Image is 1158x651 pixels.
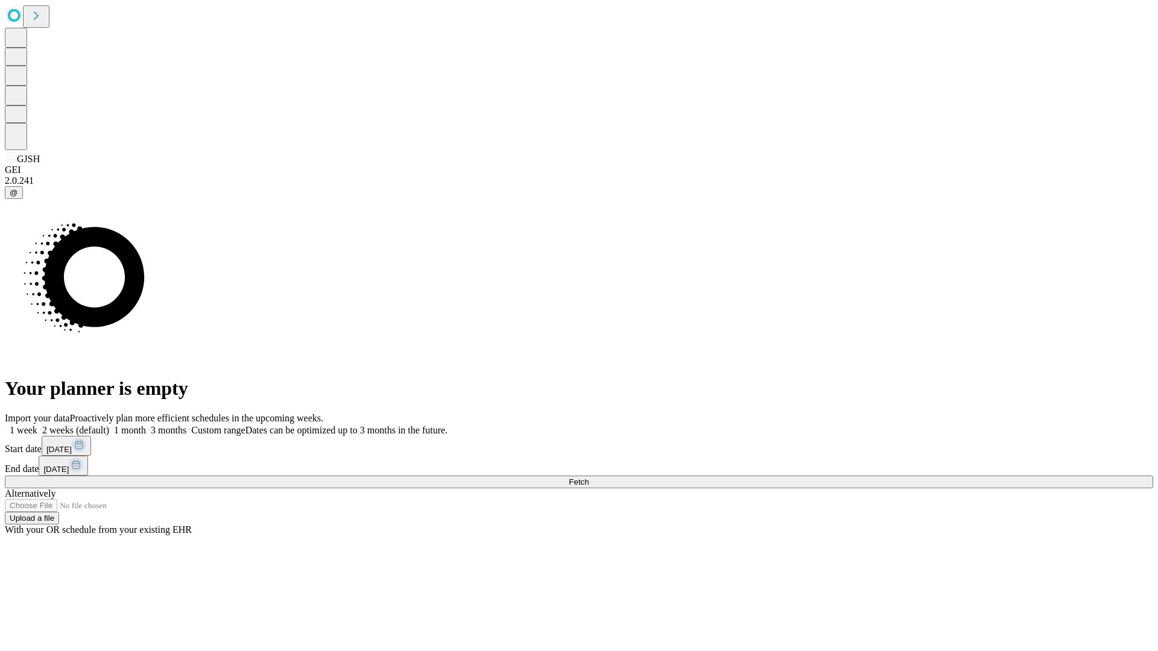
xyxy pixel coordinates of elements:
div: 2.0.241 [5,175,1153,186]
span: Dates can be optimized up to 3 months in the future. [245,425,448,435]
span: Proactively plan more efficient schedules in the upcoming weeks. [70,413,323,423]
button: [DATE] [42,436,91,456]
h1: Your planner is empty [5,377,1153,400]
span: 1 month [114,425,146,435]
span: @ [10,188,18,197]
span: Alternatively [5,488,55,498]
span: [DATE] [46,445,72,454]
span: Custom range [191,425,245,435]
span: [DATE] [43,465,69,474]
span: 1 week [10,425,37,435]
div: Start date [5,436,1153,456]
span: With your OR schedule from your existing EHR [5,524,192,535]
button: [DATE] [39,456,88,476]
span: Import your data [5,413,70,423]
div: GEI [5,165,1153,175]
div: End date [5,456,1153,476]
button: Fetch [5,476,1153,488]
span: 2 weeks (default) [42,425,109,435]
span: Fetch [569,477,589,486]
button: @ [5,186,23,199]
span: 3 months [151,425,186,435]
span: GJSH [17,154,40,164]
button: Upload a file [5,512,59,524]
